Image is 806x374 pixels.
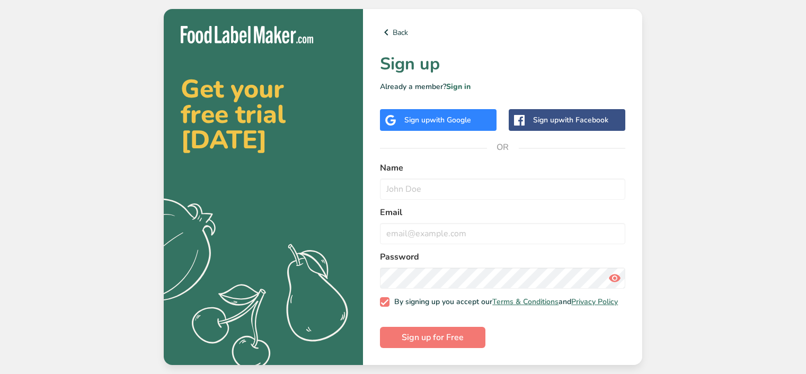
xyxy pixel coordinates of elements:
[571,297,618,307] a: Privacy Policy
[402,331,464,344] span: Sign up for Free
[380,81,625,92] p: Already a member?
[181,76,346,153] h2: Get your free trial [DATE]
[559,115,608,125] span: with Facebook
[404,114,471,126] div: Sign up
[389,297,618,307] span: By signing up you accept our and
[487,131,519,163] span: OR
[380,162,625,174] label: Name
[446,82,471,92] a: Sign in
[181,26,313,43] img: Food Label Maker
[380,51,625,77] h1: Sign up
[430,115,471,125] span: with Google
[380,251,625,263] label: Password
[492,297,559,307] a: Terms & Conditions
[380,327,485,348] button: Sign up for Free
[380,223,625,244] input: email@example.com
[380,26,625,39] a: Back
[380,179,625,200] input: John Doe
[533,114,608,126] div: Sign up
[380,206,625,219] label: Email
